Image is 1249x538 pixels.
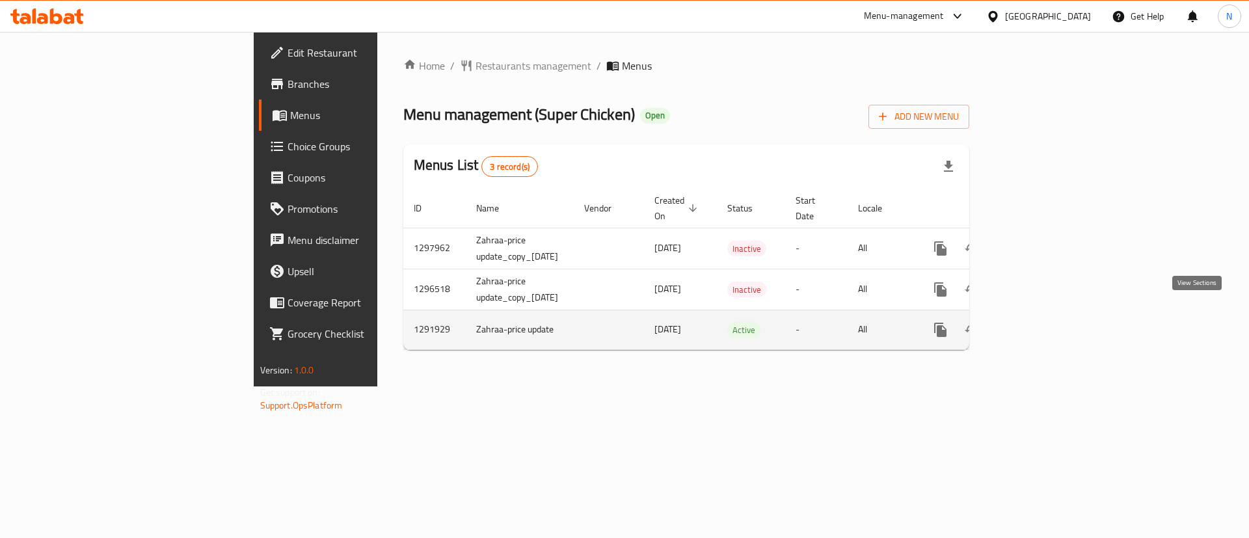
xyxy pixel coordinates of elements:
[260,397,343,414] a: Support.OpsPlatform
[259,131,463,162] a: Choice Groups
[288,170,452,185] span: Coupons
[259,162,463,193] a: Coupons
[259,100,463,131] a: Menus
[727,282,766,297] span: Inactive
[414,200,438,216] span: ID
[785,269,848,310] td: -
[259,224,463,256] a: Menu disclaimer
[640,110,670,121] span: Open
[1226,9,1232,23] span: N
[466,310,574,349] td: Zahraa-price update
[259,68,463,100] a: Branches
[476,58,591,74] span: Restaurants management
[260,362,292,379] span: Version:
[654,193,701,224] span: Created On
[879,109,959,125] span: Add New Menu
[640,108,670,124] div: Open
[727,200,770,216] span: Status
[288,263,452,279] span: Upsell
[290,107,452,123] span: Menus
[785,310,848,349] td: -
[956,274,987,305] button: Change Status
[288,45,452,61] span: Edit Restaurant
[288,326,452,342] span: Grocery Checklist
[482,161,537,173] span: 3 record(s)
[785,228,848,269] td: -
[597,58,601,74] li: /
[466,228,574,269] td: Zahraa-price update_copy_[DATE]
[259,37,463,68] a: Edit Restaurant
[259,287,463,318] a: Coverage Report
[466,269,574,310] td: Zahraa-price update_copy_[DATE]
[288,139,452,154] span: Choice Groups
[858,200,899,216] span: Locale
[294,362,314,379] span: 1.0.0
[288,232,452,248] span: Menu disclaimer
[848,269,915,310] td: All
[288,295,452,310] span: Coverage Report
[460,58,591,74] a: Restaurants management
[288,76,452,92] span: Branches
[925,274,956,305] button: more
[1005,9,1091,23] div: [GEOGRAPHIC_DATA]
[925,314,956,345] button: more
[868,105,969,129] button: Add New Menu
[848,228,915,269] td: All
[933,151,964,182] div: Export file
[584,200,628,216] span: Vendor
[956,314,987,345] button: Change Status
[864,8,944,24] div: Menu-management
[956,233,987,264] button: Change Status
[259,193,463,224] a: Promotions
[727,241,766,256] span: Inactive
[654,321,681,338] span: [DATE]
[925,233,956,264] button: more
[403,58,970,74] nav: breadcrumb
[259,318,463,349] a: Grocery Checklist
[288,201,452,217] span: Promotions
[481,156,538,177] div: Total records count
[848,310,915,349] td: All
[403,100,635,129] span: Menu management ( Super Chicken )
[403,189,1060,350] table: enhanced table
[654,280,681,297] span: [DATE]
[727,323,760,338] span: Active
[414,155,538,177] h2: Menus List
[654,239,681,256] span: [DATE]
[476,200,516,216] span: Name
[260,384,320,401] span: Get support on:
[259,256,463,287] a: Upsell
[622,58,652,74] span: Menus
[915,189,1060,228] th: Actions
[796,193,832,224] span: Start Date
[727,322,760,338] div: Active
